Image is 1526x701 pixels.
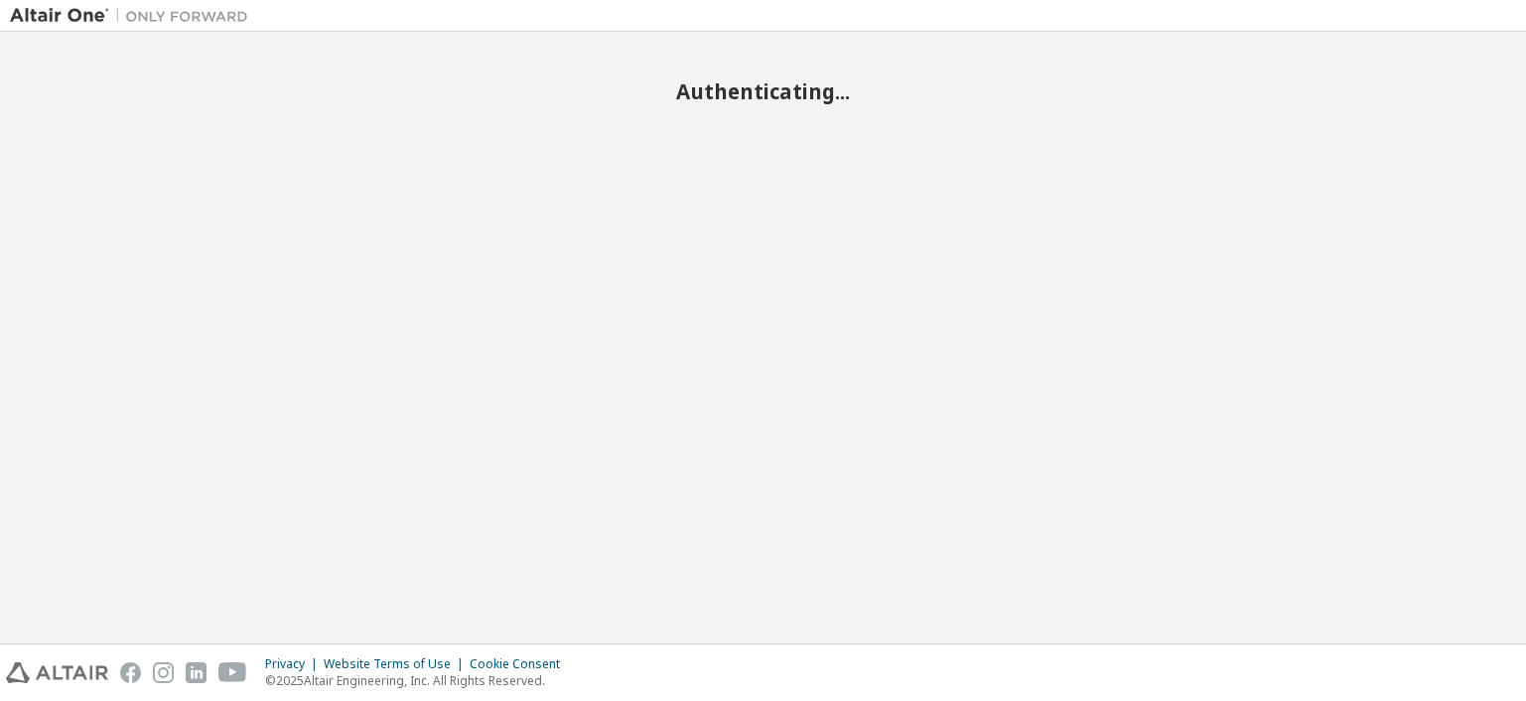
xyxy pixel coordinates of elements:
[10,6,258,26] img: Altair One
[265,672,572,689] p: © 2025 Altair Engineering, Inc. All Rights Reserved.
[186,662,207,683] img: linkedin.svg
[153,662,174,683] img: instagram.svg
[324,656,470,672] div: Website Terms of Use
[218,662,247,683] img: youtube.svg
[120,662,141,683] img: facebook.svg
[265,656,324,672] div: Privacy
[10,78,1516,104] h2: Authenticating...
[470,656,572,672] div: Cookie Consent
[6,662,108,683] img: altair_logo.svg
